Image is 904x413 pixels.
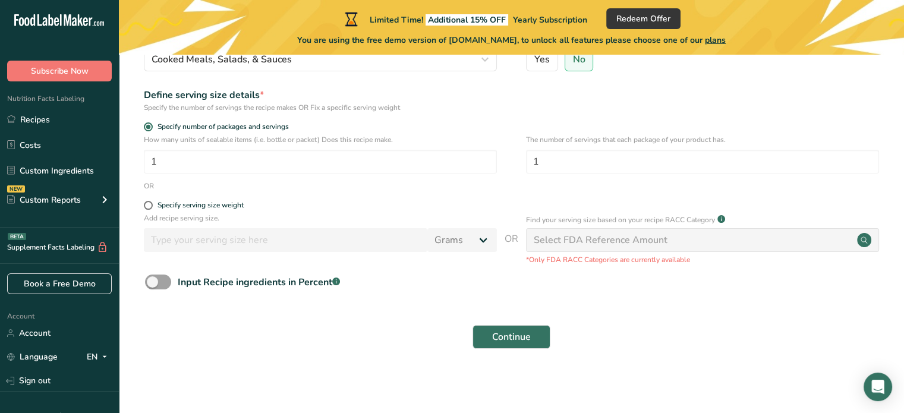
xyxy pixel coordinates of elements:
[573,53,585,65] span: No
[7,185,25,193] div: NEW
[178,275,340,289] div: Input Recipe ingredients in Percent
[7,273,112,294] a: Book a Free Demo
[152,52,292,67] span: Cooked Meals, Salads, & Sauces
[513,14,587,26] span: Yearly Subscription
[705,34,726,46] span: plans
[606,8,681,29] button: Redeem Offer
[144,181,154,191] div: OR
[7,61,112,81] button: Subscribe Now
[526,215,715,225] p: Find your serving size based on your recipe RACC Category
[144,102,497,113] div: Specify the number of servings the recipe makes OR Fix a specific serving weight
[534,53,550,65] span: Yes
[144,88,497,102] div: Define serving size details
[153,122,289,131] span: Specify number of packages and servings
[7,194,81,206] div: Custom Reports
[144,48,497,71] button: Cooked Meals, Salads, & Sauces
[144,213,497,223] p: Add recipe serving size.
[144,228,427,252] input: Type your serving size here
[144,134,497,145] p: How many units of sealable items (i.e. bottle or packet) Does this recipe make.
[505,232,518,265] span: OR
[526,254,879,265] p: *Only FDA RACC Categories are currently available
[492,330,531,344] span: Continue
[342,12,587,26] div: Limited Time!
[534,233,667,247] div: Select FDA Reference Amount
[87,350,112,364] div: EN
[8,233,26,240] div: BETA
[616,12,670,25] span: Redeem Offer
[426,14,508,26] span: Additional 15% OFF
[7,346,58,367] a: Language
[31,65,89,77] span: Subscribe Now
[864,373,892,401] div: Open Intercom Messenger
[473,325,550,349] button: Continue
[526,134,879,145] p: The number of servings that each package of your product has.
[158,201,244,210] div: Specify serving size weight
[297,34,726,46] span: You are using the free demo version of [DOMAIN_NAME], to unlock all features please choose one of...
